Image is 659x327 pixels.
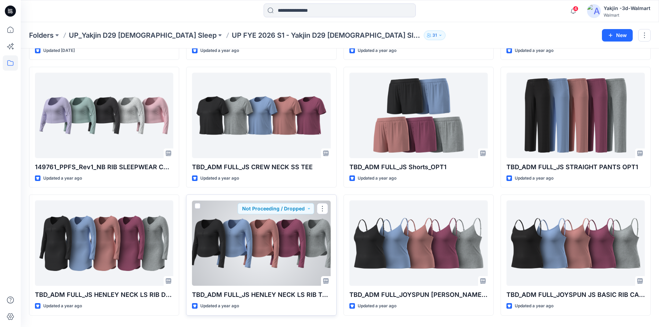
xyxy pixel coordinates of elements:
a: UP_Yakjin D29 [DEMOGRAPHIC_DATA] Sleep [69,30,217,40]
div: Yakjin -3d-Walmart [604,4,650,12]
a: TBD_ADM FULL_JS STRAIGHT PANTS OPT1 [506,73,645,158]
img: avatar [587,4,601,18]
button: New [602,29,633,42]
a: TBD_ADM FULL_JS HENLEY NECK LS RIB TOP [192,200,330,286]
p: Updated a year ago [43,175,82,182]
a: TBD_ADM FULL_JS Shorts_OPT1 [349,73,488,158]
p: Updated a year ago [515,175,553,182]
p: TBD_ADM FULL_JOYSPUN JS BASIC RIB CAMI [506,290,645,300]
a: TBD_ADM FULL_JS HENLEY NECK LS RIB DRESS [35,200,173,286]
p: 31 [432,31,437,39]
p: Updated a year ago [358,47,396,54]
p: Updated [DATE] [43,47,75,54]
p: UP FYE 2026 S1 - Yakjin D29 [DEMOGRAPHIC_DATA] Sleepwear [232,30,421,40]
a: TBD_ADM FULL_JOYSPUN JS HENLEY NECK RIB CAMI [349,200,488,286]
p: TBD_ADM FULL_JOYSPUN [PERSON_NAME] NECK RIB CAMI [349,290,488,300]
p: Updated a year ago [200,175,239,182]
a: Folders [29,30,54,40]
p: TBD_ADM FULL_JS CREW NECK SS TEE [192,162,330,172]
p: Updated a year ago [43,302,82,310]
a: TBD_ADM FULL_JS CREW NECK SS TEE [192,73,330,158]
p: Updated a year ago [358,302,396,310]
span: 4 [573,6,578,11]
p: 149761_PPFS_Rev1_NB RIB SLEEPWEAR CARDI PLUS [35,162,173,172]
div: Walmart [604,12,650,18]
a: 149761_PPFS_Rev1_NB RIB SLEEPWEAR CARDI PLUS [35,73,173,158]
p: Updated a year ago [200,47,239,54]
p: Updated a year ago [515,302,553,310]
p: TBD_ADM FULL_JS HENLEY NECK LS RIB DRESS [35,290,173,300]
p: Updated a year ago [515,47,553,54]
p: TBD_ADM FULL_JS STRAIGHT PANTS OPT1 [506,162,645,172]
p: TBD_ADM FULL_JS Shorts_OPT1 [349,162,488,172]
p: Updated a year ago [358,175,396,182]
button: 31 [424,30,446,40]
p: TBD_ADM FULL_JS HENLEY NECK LS RIB TOP [192,290,330,300]
a: TBD_ADM FULL_JOYSPUN JS BASIC RIB CAMI [506,200,645,286]
p: Updated a year ago [200,302,239,310]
